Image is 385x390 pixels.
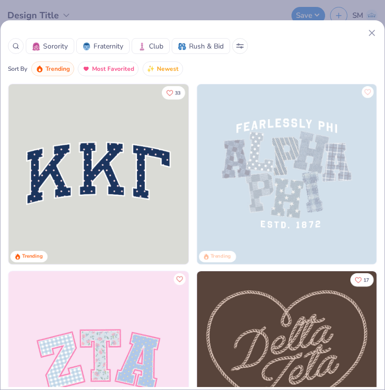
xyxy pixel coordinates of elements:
[189,41,224,51] span: Rush & Bid
[31,61,74,76] button: Trending
[172,38,230,54] button: Rush & BidRush & Bid
[143,61,183,76] button: Newest
[78,61,139,76] button: Most Favorited
[147,65,155,73] img: Newest.gif
[162,86,185,99] button: Like
[82,65,90,73] img: most_fav.gif
[363,277,369,282] span: 17
[132,38,170,54] button: ClubClub
[46,63,70,75] span: Trending
[232,38,248,54] button: Sort Popup Button
[22,253,43,260] div: Trending
[157,63,179,75] span: Newest
[83,43,91,50] img: Fraternity
[174,273,186,285] button: Like
[138,43,146,50] img: Club
[76,38,130,54] button: FraternityFraternity
[32,43,40,50] img: Sorority
[8,84,189,264] img: 3b9aba4f-e317-4aa7-a679-c95a879539bd
[178,43,186,50] img: Rush & Bid
[43,41,68,51] span: Sorority
[175,91,181,96] span: 33
[36,65,44,73] img: trending.gif
[26,38,74,54] button: SororitySorority
[94,41,123,51] span: Fraternity
[211,253,231,260] div: Trending
[8,64,27,73] div: Sort By
[362,86,374,98] button: Like
[197,84,377,264] img: 5a4b4175-9e88-49c8-8a23-26d96782ddc6
[92,63,134,75] span: Most Favorited
[149,41,163,51] span: Club
[350,273,374,287] button: Like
